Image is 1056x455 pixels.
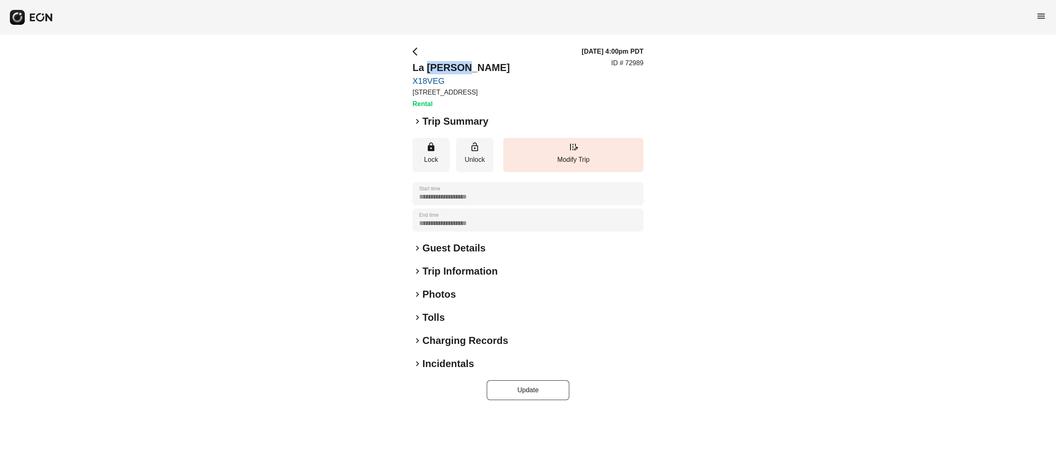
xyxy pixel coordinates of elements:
[412,47,422,57] span: arrow_back_ios
[412,116,422,126] span: keyboard_arrow_right
[422,311,445,324] h2: Tolls
[412,313,422,322] span: keyboard_arrow_right
[422,357,474,370] h2: Incidentals
[507,155,639,165] p: Modify Trip
[417,155,445,165] p: Lock
[1036,11,1046,21] span: menu
[412,243,422,253] span: keyboard_arrow_right
[460,155,489,165] p: Unlock
[412,138,450,172] button: Lock
[426,142,436,152] span: lock
[412,99,510,109] h3: Rental
[611,58,643,68] p: ID # 72989
[503,138,643,172] button: Modify Trip
[582,47,643,57] h3: [DATE] 4:00pm PDT
[412,61,510,74] h2: La [PERSON_NAME]
[422,288,456,301] h2: Photos
[412,76,510,86] a: X18VEG
[422,334,508,347] h2: Charging Records
[487,380,569,400] button: Update
[412,359,422,369] span: keyboard_arrow_right
[422,242,486,255] h2: Guest Details
[412,336,422,346] span: keyboard_arrow_right
[412,266,422,276] span: keyboard_arrow_right
[470,142,480,152] span: lock_open
[456,138,493,172] button: Unlock
[568,142,578,152] span: edit_road
[412,88,510,97] p: [STREET_ADDRESS]
[412,289,422,299] span: keyboard_arrow_right
[422,115,488,128] h2: Trip Summary
[422,265,498,278] h2: Trip Information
